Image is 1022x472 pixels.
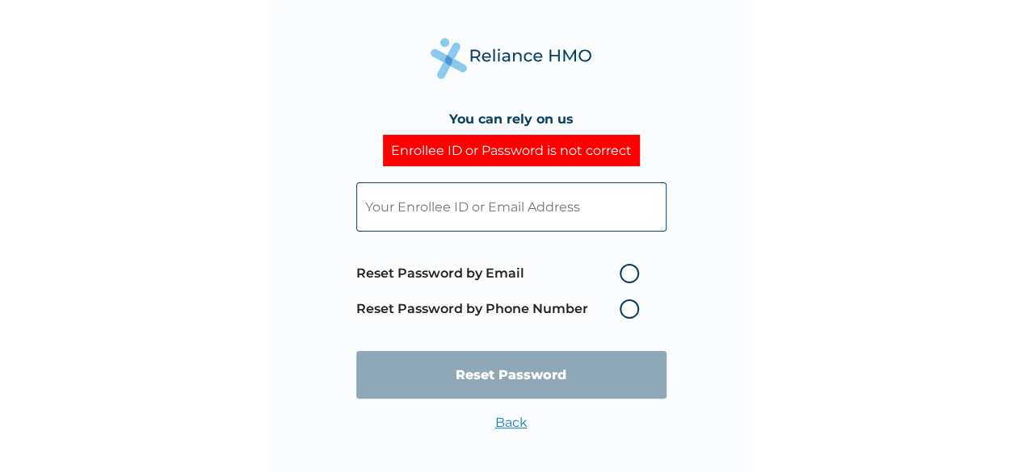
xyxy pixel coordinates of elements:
h4: You can rely on us [449,111,574,127]
span: Password reset method [356,256,647,327]
input: Your Enrollee ID or Email Address [356,182,667,232]
input: Reset Password [356,351,667,399]
label: Reset Password by Phone Number [356,299,647,319]
label: Reset Password by Email [356,264,647,283]
a: Back [495,415,528,430]
div: Enrollee ID or Password is not correct [383,135,640,166]
img: Reliance Health's Logo [431,38,592,79]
